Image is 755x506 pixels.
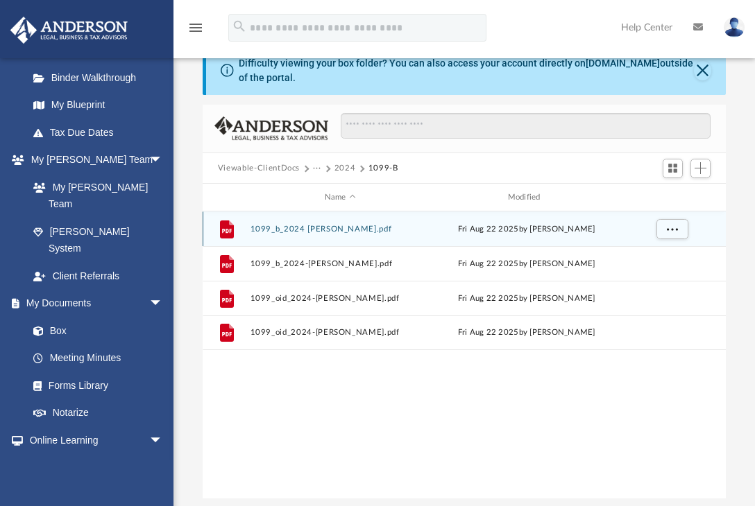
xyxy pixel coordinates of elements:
[10,426,177,454] a: Online Learningarrow_drop_down
[313,162,322,175] button: ···
[187,26,204,36] a: menu
[19,173,170,218] a: My [PERSON_NAME] Team
[436,223,617,236] div: Fri Aug 22 2025 by [PERSON_NAME]
[250,225,430,234] button: 1099_b_2024 [PERSON_NAME].pdf
[249,191,430,204] div: Name
[250,259,430,268] button: 1099_b_2024-[PERSON_NAME].pdf
[6,17,132,44] img: Anderson Advisors Platinum Portal
[19,262,177,290] a: Client Referrals
[436,258,617,270] div: Fri Aug 22 2025 by [PERSON_NAME]
[436,191,616,204] div: Modified
[622,191,720,204] div: id
[218,162,300,175] button: Viewable-ClientDocs
[149,290,177,318] span: arrow_drop_down
[586,58,660,69] a: [DOMAIN_NAME]
[19,399,177,427] a: Notarize
[209,191,244,204] div: id
[19,119,184,146] a: Tax Due Dates
[724,17,745,37] img: User Pic
[19,64,184,91] a: Binder Walkthrough
[19,454,177,482] a: Courses
[19,91,177,119] a: My Blueprint
[10,146,177,174] a: My [PERSON_NAME] Teamarrow_drop_down
[436,293,617,305] div: Fri Aug 22 2025 by [PERSON_NAME]
[19,317,170,344] a: Box
[341,113,711,139] input: Search files and folders
[250,294,430,303] button: 1099_oid_2024-[PERSON_NAME].pdf
[10,290,177,317] a: My Documentsarrow_drop_down
[368,162,398,175] button: 1099-B
[232,19,247,34] i: search
[149,426,177,455] span: arrow_drop_down
[149,146,177,175] span: arrow_drop_down
[187,19,204,36] i: menu
[436,326,617,339] div: Fri Aug 22 2025 by [PERSON_NAME]
[656,219,688,240] button: More options
[690,159,711,178] button: Add
[19,372,170,399] a: Forms Library
[239,56,695,85] div: Difficulty viewing your box folder? You can also access your account directly on outside of the p...
[250,328,430,337] button: 1099_oid_2024-[PERSON_NAME].pdf
[19,218,177,262] a: [PERSON_NAME] System
[19,344,177,372] a: Meeting Minutes
[203,211,726,498] div: grid
[663,159,684,178] button: Switch to Grid View
[334,162,356,175] button: 2024
[694,61,711,80] button: Close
